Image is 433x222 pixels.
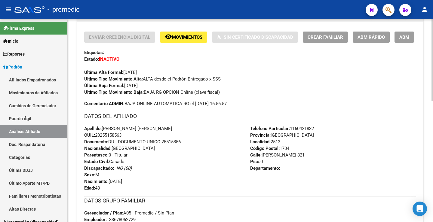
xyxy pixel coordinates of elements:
[84,146,155,151] span: [GEOGRAPHIC_DATA]
[84,126,102,131] strong: Apellido:
[84,166,114,171] strong: Discapacitado:
[84,132,95,138] strong: CUIL:
[84,179,122,184] span: [DATE]
[3,51,25,57] span: Reportes
[3,64,22,70] span: Padrón
[84,50,104,55] strong: Etiquetas:
[84,100,227,107] span: BAJA ONLINE AUTOMATICA RG el [DATE] 16:56:57
[99,56,119,62] strong: INACTIVO
[84,32,155,43] button: Enviar Credencial Digital
[250,132,271,138] strong: Provincia:
[224,35,293,40] span: Sin Certificado Discapacidad
[172,35,202,40] span: Movimientos
[250,132,314,138] span: [GEOGRAPHIC_DATA]
[250,139,280,144] span: 2513
[84,172,95,178] strong: Sexo:
[421,6,428,13] mat-icon: person
[48,3,80,16] span: - premedic
[353,32,390,43] button: ABM Rápido
[84,152,109,158] strong: Parentesco:
[84,83,124,88] strong: Última Baja Formal:
[3,38,18,44] span: Inicio
[3,25,34,32] span: Firma Express
[250,146,280,151] strong: Código Postal:
[358,35,385,40] span: ABM Rápido
[84,146,112,151] strong: Nacionalidad:
[84,56,99,62] strong: Estado:
[308,35,343,40] span: Crear Familiar
[84,210,123,216] strong: Gerenciador / Plan:
[84,90,144,95] strong: Ultimo Tipo Movimiento Baja:
[84,196,416,205] h3: DATOS GRUPO FAMILIAR
[84,132,121,138] span: 20255158563
[84,90,220,95] span: BAJA RG OPCION Online (clave fiscal)
[84,83,138,88] span: [DATE]
[212,32,298,43] button: Sin Certificado Discapacidad
[250,152,262,158] strong: Calle:
[250,152,305,158] span: [PERSON_NAME] 821
[303,32,348,43] button: Crear Familiar
[84,139,181,144] span: DU - DOCUMENTO UNICO 25515856
[84,159,124,164] span: Casado
[84,159,109,164] strong: Estado Civil:
[250,126,314,131] span: 1160421832
[84,70,137,75] span: [DATE]
[89,35,150,40] span: Enviar Credencial Digital
[84,139,108,144] strong: Documento:
[5,6,12,13] mat-icon: menu
[84,210,174,216] span: A05 - Premedic / Sin Plan
[399,35,409,40] span: ABM
[160,32,207,43] button: Movimientos
[165,33,172,40] mat-icon: remove_red_eye
[84,185,100,191] span: 48
[250,139,271,144] strong: Localidad:
[84,179,109,184] strong: Nacimiento:
[250,166,280,171] strong: Departamento:
[84,76,143,82] strong: Ultimo Tipo Movimiento Alta:
[250,126,290,131] strong: Teléfono Particular:
[250,159,260,164] strong: Piso:
[250,146,289,151] span: 1704
[84,101,124,106] strong: Comentario ADMIN:
[250,159,263,164] span: 0
[84,112,416,120] h3: DATOS DEL AFILIADO
[116,166,132,171] i: NO (00)
[84,70,123,75] strong: Última Alta Formal:
[84,185,95,191] strong: Edad:
[413,202,427,216] div: Open Intercom Messenger
[395,32,414,43] button: ABM
[84,172,99,178] span: M
[84,152,127,158] span: 0 - Titular
[84,76,221,82] span: ALTA desde el Padrón Entregado x SSS
[84,126,172,131] span: [PERSON_NAME] [PERSON_NAME]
